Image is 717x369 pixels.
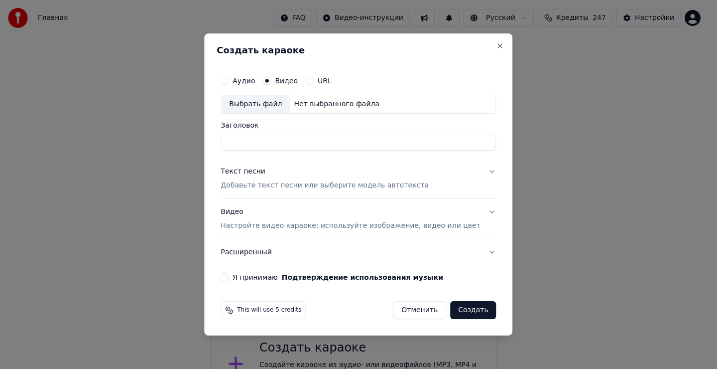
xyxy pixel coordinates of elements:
label: URL [318,77,332,84]
label: Аудио [233,77,255,84]
span: This will use 5 credits [237,306,301,314]
p: Добавьте текст песни или выберите модель автотекста [221,181,429,190]
button: ВидеоНастройте видео караоке: используйте изображение, видео или цвет [221,199,496,239]
button: Расширенный [221,239,496,265]
p: Настройте видео караоке: используйте изображение, видео или цвет [221,221,480,231]
button: Я принимаю [282,274,443,281]
div: Выбрать файл [221,95,290,113]
h2: Создать караоке [217,46,500,55]
label: Видео [275,77,298,84]
button: Отменить [393,301,446,319]
div: Видео [221,207,480,231]
button: Текст песниДобавьте текст песни или выберите модель автотекста [221,159,496,198]
label: Заголовок [221,122,496,129]
label: Я принимаю [233,274,443,281]
div: Текст песни [221,167,265,177]
div: Нет выбранного файла [290,99,383,109]
button: Создать [450,301,496,319]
